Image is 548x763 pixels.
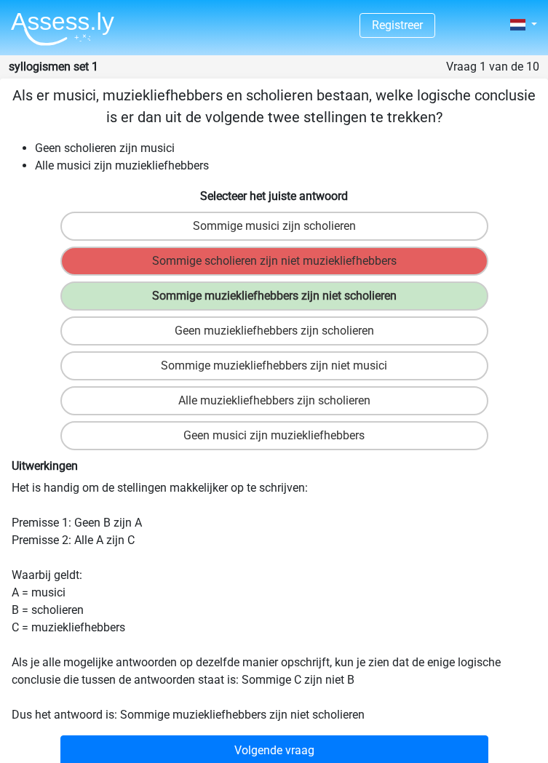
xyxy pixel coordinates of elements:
label: Sommige muziekliefhebbers zijn niet musici [60,351,488,380]
li: Geen scholieren zijn musici [35,140,542,157]
label: Alle muziekliefhebbers zijn scholieren [60,386,488,415]
label: Sommige scholieren zijn niet muziekliefhebbers [60,247,488,276]
label: Geen muziekliefhebbers zijn scholieren [60,316,488,345]
img: Assessly [11,12,114,46]
p: Als er musici, muziekliefhebbers en scholieren bestaan, welke logische conclusie is er dan uit de... [6,84,542,128]
label: Sommige musici zijn scholieren [60,212,488,241]
div: Het is handig om de stellingen makkelijker op te schrijven: Premisse 1: Geen B zijn A Premisse 2:... [1,459,547,723]
label: Geen musici zijn muziekliefhebbers [60,421,488,450]
a: Registreer [372,18,423,32]
label: Sommige muziekliefhebbers zijn niet scholieren [60,281,488,311]
h6: Selecteer het juiste antwoord [6,186,542,203]
li: Alle musici zijn muziekliefhebbers [35,157,542,175]
div: Vraag 1 van de 10 [446,58,539,76]
h6: Uitwerkingen [12,459,536,473]
strong: syllogismen set 1 [9,60,98,73]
